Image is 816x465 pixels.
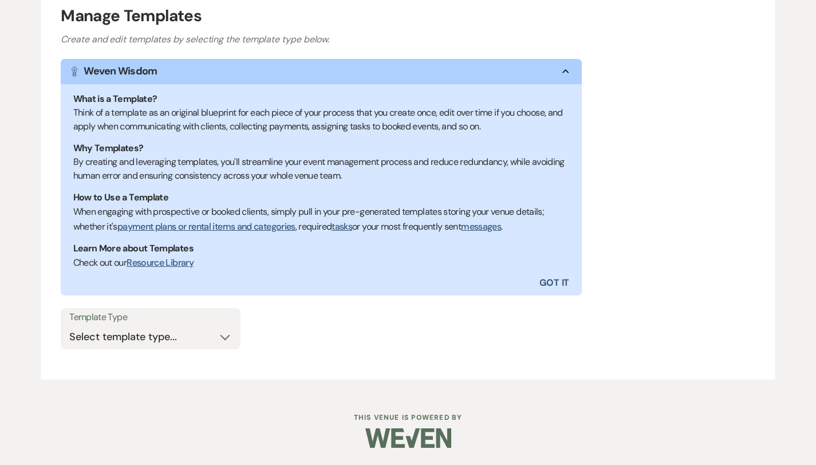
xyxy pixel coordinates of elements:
p: Check out our [73,255,570,270]
button: Weven Wisdom [61,59,581,84]
div: By creating and leveraging templates, you'll streamline your event management process and reduce ... [73,155,570,183]
h3: Create and edit templates by selecting the template type below. [61,33,755,46]
h1: How to Use a Template [73,191,570,204]
a: tasks [332,220,352,232]
button: Got It [321,270,582,295]
label: Template Type [69,309,232,326]
h1: Learn More about Templates [73,242,570,255]
h1: Weven Wisdom [84,64,157,79]
a: payment plans or rental items and categories [117,220,295,232]
p: When engaging with prospective or booked clients, simply pull in your pre-generated templates sto... [73,204,570,234]
a: Resource Library [127,257,194,269]
h1: Why Templates? [73,141,570,155]
h1: Manage Templates [61,4,755,28]
h1: What is a Template? [73,92,570,106]
a: messages [461,220,501,232]
img: Weven Logo [365,418,451,458]
div: Think of a template as an original blueprint for each piece of your process that you create once,... [73,106,570,133]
